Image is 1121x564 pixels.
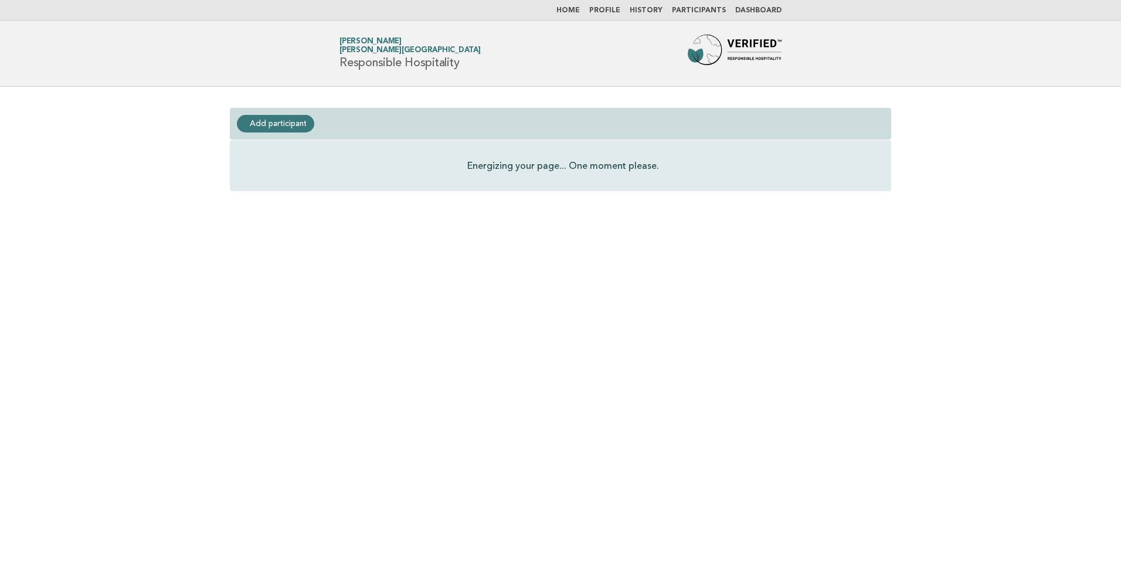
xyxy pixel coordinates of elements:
[339,38,481,69] h1: Responsible Hospitality
[735,7,782,14] a: Dashboard
[672,7,726,14] a: Participants
[339,47,481,55] span: [PERSON_NAME][GEOGRAPHIC_DATA]
[688,35,782,72] img: Forbes Travel Guide
[467,159,659,172] p: Energizing your page... One moment please.
[556,7,580,14] a: Home
[589,7,620,14] a: Profile
[237,115,314,132] a: Add participant
[630,7,663,14] a: History
[339,38,481,54] a: [PERSON_NAME][PERSON_NAME][GEOGRAPHIC_DATA]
